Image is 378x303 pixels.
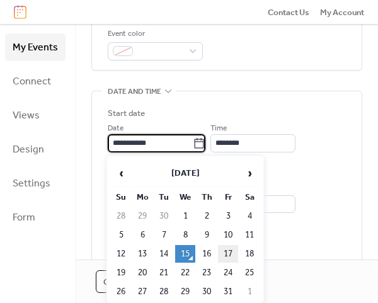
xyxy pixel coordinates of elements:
td: 19 [111,264,131,282]
td: 23 [197,264,217,282]
td: 29 [175,283,195,300]
td: 6 [132,226,152,244]
img: logo [14,5,26,19]
span: Cancel [103,276,136,289]
span: Form [13,208,35,228]
td: 7 [154,226,174,244]
span: ‹ [112,161,130,186]
td: 20 [132,264,152,282]
td: 16 [197,245,217,263]
td: 9 [197,226,217,244]
td: 1 [239,283,260,300]
span: Views [13,106,40,126]
button: Cancel [96,270,144,293]
span: Date [108,122,123,135]
td: 22 [175,264,195,282]
th: We [175,188,195,206]
span: Date and time [108,85,161,98]
td: 8 [175,226,195,244]
div: Start date [108,107,145,120]
td: 14 [154,245,174,263]
span: My Events [13,38,58,58]
td: 15 [175,245,195,263]
span: Time [210,122,227,135]
th: Tu [154,188,174,206]
td: 21 [154,264,174,282]
th: Sa [239,188,260,206]
a: Views [5,101,66,129]
td: 3 [218,207,238,225]
a: Contact Us [268,6,309,18]
span: Settings [13,174,50,194]
th: [DATE] [132,160,238,187]
th: Su [111,188,131,206]
td: 18 [239,245,260,263]
td: 24 [218,264,238,282]
td: 30 [197,283,217,300]
td: 12 [111,245,131,263]
td: 17 [218,245,238,263]
td: 31 [218,283,238,300]
td: 4 [239,207,260,225]
span: Design [13,140,44,160]
td: 5 [111,226,131,244]
a: Design [5,135,66,163]
td: 10 [218,226,238,244]
span: My Account [320,6,364,19]
td: 11 [239,226,260,244]
td: 26 [111,283,131,300]
th: Mo [132,188,152,206]
span: Connect [13,72,51,92]
a: My Events [5,33,66,61]
td: 28 [111,207,131,225]
td: 27 [132,283,152,300]
a: Connect [5,67,66,95]
td: 2 [197,207,217,225]
td: 1 [175,207,195,225]
td: 13 [132,245,152,263]
span: › [240,161,259,186]
a: Settings [5,169,66,197]
td: 25 [239,264,260,282]
th: Th [197,188,217,206]
a: My Account [320,6,364,18]
div: Event color [108,28,200,40]
td: 28 [154,283,174,300]
td: 30 [154,207,174,225]
th: Fr [218,188,238,206]
span: Contact Us [268,6,309,19]
a: Form [5,203,66,231]
td: 29 [132,207,152,225]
